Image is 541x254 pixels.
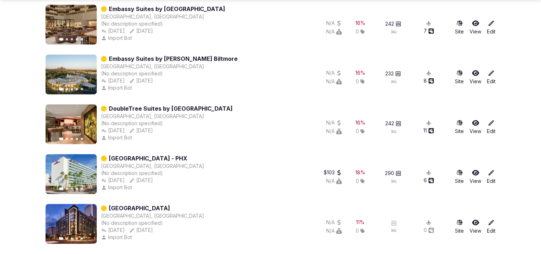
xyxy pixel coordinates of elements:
[101,13,204,20] button: [GEOGRAPHIC_DATA], [GEOGRAPHIC_DATA]
[356,227,359,234] span: 0
[470,20,481,35] a: View
[470,219,481,234] a: View
[101,163,204,170] button: [GEOGRAPHIC_DATA], [GEOGRAPHIC_DATA]
[424,227,434,234] button: 0
[326,69,342,76] button: N/A
[66,187,68,190] button: Go to slide 2
[101,177,125,184] button: [DATE]
[129,77,153,84] button: [DATE]
[59,38,64,41] button: Go to slide 1
[101,84,133,91] div: Import Bot
[66,138,68,140] button: Go to slide 2
[385,120,394,127] span: 242
[101,184,133,191] button: Import Bot
[424,27,434,35] div: 7
[385,70,394,77] span: 232
[101,63,204,70] button: [GEOGRAPHIC_DATA], [GEOGRAPHIC_DATA]
[326,28,342,35] button: N/A
[71,187,73,190] button: Go to slide 3
[455,69,464,85] a: Site
[109,154,187,163] a: [GEOGRAPHIC_DATA] - PHX
[129,27,153,35] div: [DATE]
[101,35,133,42] div: Import Bot
[76,38,78,40] button: Go to slide 4
[455,169,464,185] a: Site
[355,119,365,126] div: 16 %
[326,178,342,185] button: N/A
[59,137,64,140] button: Go to slide 1
[355,119,365,126] button: 16%
[129,177,153,184] button: [DATE]
[470,119,481,135] a: View
[355,69,365,76] div: 16 %
[46,5,97,44] img: Featured image for Embassy Suites by Hilton Phoenix Downtown North
[356,78,359,85] span: 0
[356,28,359,35] span: 0
[424,77,434,84] div: 8
[71,38,73,40] button: Go to slide 3
[101,219,204,227] div: (No description specified)
[487,20,495,35] a: Edit
[326,128,342,135] div: N/A
[355,20,365,27] div: 16 %
[101,27,125,35] div: [DATE]
[326,78,342,85] button: N/A
[101,227,125,234] button: [DATE]
[355,20,365,27] button: 16%
[59,237,64,240] button: Go to slide 1
[109,204,170,212] a: [GEOGRAPHIC_DATA]
[101,134,133,141] button: Import Bot
[81,187,83,190] button: Go to slide 5
[101,120,233,127] div: (No description specified)
[101,234,133,241] button: Import Bot
[101,20,225,27] div: (No description specified)
[487,169,495,185] a: Edit
[101,77,125,84] button: [DATE]
[101,113,204,120] button: [GEOGRAPHIC_DATA], [GEOGRAPHIC_DATA]
[46,104,97,144] img: Featured image for DoubleTree Suites by Hilton Hotel Phoenix
[101,212,204,219] button: [GEOGRAPHIC_DATA], [GEOGRAPHIC_DATA]
[324,169,342,176] button: $103
[355,169,365,176] div: 18 %
[76,138,78,140] button: Go to slide 4
[385,120,401,127] button: 242
[46,154,97,194] img: Featured image for Crowne Plaza Phoenix Airport - PHX
[470,69,481,85] a: View
[455,219,464,234] a: Site
[424,177,434,184] button: 6
[326,219,342,226] button: N/A
[129,227,153,234] button: [DATE]
[76,187,78,190] button: Go to slide 4
[101,170,204,177] div: (No description specified)
[81,138,83,140] button: Go to slide 5
[66,38,68,40] button: Go to slide 2
[71,138,73,140] button: Go to slide 3
[455,20,464,35] button: Site
[129,127,153,134] button: [DATE]
[455,119,464,135] a: Site
[109,5,225,13] a: Embassy Suites by [GEOGRAPHIC_DATA]
[66,237,68,239] button: Go to slide 2
[385,20,401,27] button: 242
[470,169,481,185] a: View
[76,88,78,90] button: Go to slide 4
[487,69,495,85] a: Edit
[326,20,342,27] div: N/A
